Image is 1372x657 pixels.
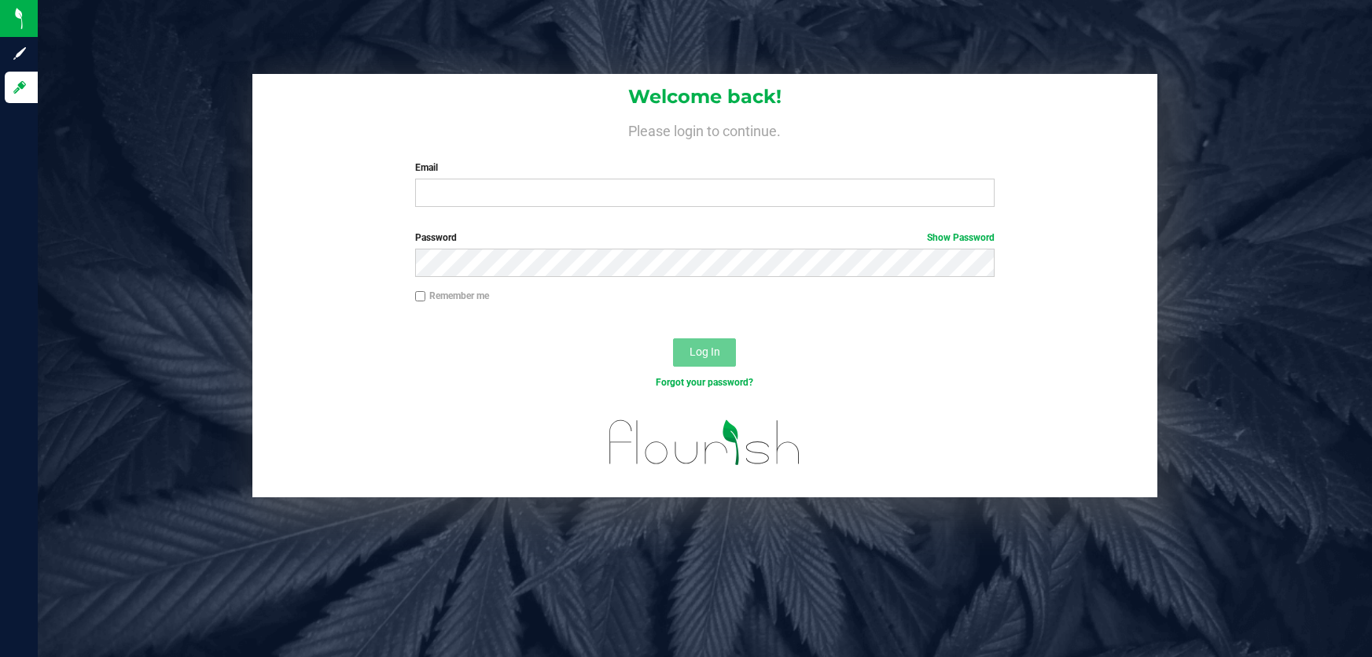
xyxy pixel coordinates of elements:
[690,345,720,358] span: Log In
[415,289,489,303] label: Remember me
[12,79,28,95] inline-svg: Log in
[12,46,28,61] inline-svg: Sign up
[656,377,753,388] a: Forgot your password?
[415,291,426,302] input: Remember me
[252,87,1157,107] h1: Welcome back!
[415,161,995,175] label: Email
[673,338,736,367] button: Log In
[415,232,457,243] span: Password
[592,406,818,479] img: flourish_logo.svg
[927,232,995,243] a: Show Password
[252,120,1157,138] h4: Please login to continue.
